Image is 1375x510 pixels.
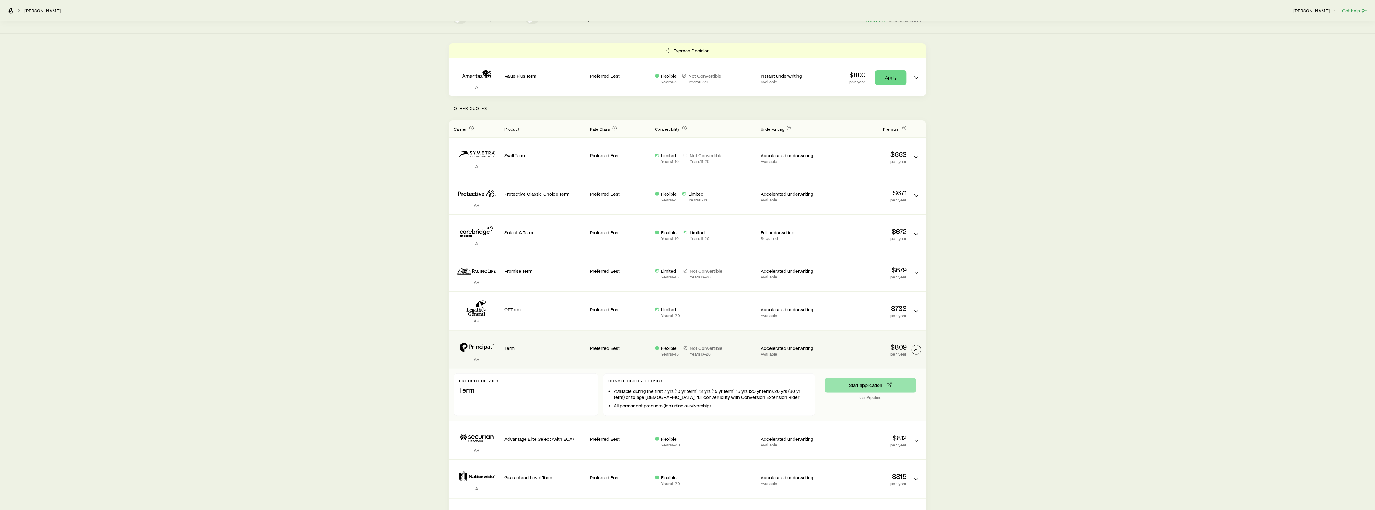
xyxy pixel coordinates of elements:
[761,474,821,480] p: Accelerated underwriting
[761,197,821,202] p: Available
[590,474,650,480] p: Preferred Best
[661,236,679,241] p: Years 1 - 10
[504,73,585,79] p: Value Plus Term
[674,48,710,54] p: Express Decision
[1293,7,1337,14] button: [PERSON_NAME]
[1294,8,1337,14] p: [PERSON_NAME]
[690,275,722,279] p: Years 16 - 20
[590,191,650,197] p: Preferred Best
[661,73,678,79] p: Flexible
[454,84,500,90] p: A
[504,306,585,313] p: OPTerm
[849,70,865,79] p: $800
[761,443,821,447] p: Available
[454,486,500,492] p: A
[590,436,650,442] p: Preferred Best
[454,318,500,324] p: A+
[504,268,585,274] p: Promise Term
[761,481,821,486] p: Available
[661,268,679,274] p: Limited
[454,447,500,453] p: A+
[449,96,926,120] p: Other Quotes
[826,150,907,158] p: $663
[504,436,585,442] p: Advantage Elite Select (with ECA)
[690,345,722,351] p: Not Convertible
[761,345,821,351] p: Accelerated underwriting
[661,229,679,235] p: Flexible
[761,79,821,84] p: Available
[826,236,907,241] p: per year
[826,313,907,318] p: per year
[459,378,593,383] p: Product details
[849,79,865,84] p: per year
[590,73,650,79] p: Preferred Best
[504,345,585,351] p: Term
[761,436,821,442] p: Accelerated underwriting
[1342,7,1368,14] button: Get help
[459,386,593,394] p: Term
[826,472,907,480] p: $815
[661,79,678,84] p: Years 1 - 5
[761,159,821,164] p: Available
[449,43,926,96] div: Term quotes
[826,197,907,202] p: per year
[661,474,680,480] p: Flexible
[826,159,907,164] p: per year
[661,352,679,356] p: Years 1 - 15
[826,275,907,279] p: per year
[454,241,500,247] p: A
[590,345,650,351] p: Preferred Best
[826,304,907,313] p: $733
[590,229,650,235] p: Preferred Best
[826,227,907,235] p: $672
[825,395,916,400] p: via iPipeline
[761,275,821,279] p: Available
[661,152,679,158] p: Limited
[661,345,679,351] p: Flexible
[761,152,821,158] p: Accelerated underwriting
[454,202,500,208] p: A+
[661,436,680,442] p: Flexible
[761,126,784,132] span: Underwriting
[590,306,650,313] p: Preferred Best
[504,152,585,158] p: SwiftTerm
[454,279,500,285] p: A+
[826,188,907,197] p: $671
[614,388,810,400] li: Available during the first 7 yrs (10 yr term), 12 yrs (15 yr term), 15 yrs (20 yr term), 20 yrs (...
[614,403,810,409] li: All permanent products (including survivorship)
[661,197,678,202] p: Years 1 - 5
[826,434,907,442] p: $812
[454,126,467,132] span: Carrier
[590,126,610,132] span: Rate Class
[504,191,585,197] p: Protective Classic Choice Term
[761,268,821,274] p: Accelerated underwriting
[688,191,707,197] p: Limited
[661,481,680,486] p: Years 1 - 20
[826,343,907,351] p: $809
[661,443,680,447] p: Years 1 - 20
[655,126,680,132] span: Convertibility
[690,229,710,235] p: Limited
[688,197,707,202] p: Years 6 - 18
[504,126,519,132] span: Product
[826,266,907,274] p: $679
[661,191,678,197] p: Flexible
[883,126,900,132] span: Premium
[454,356,500,362] p: A+
[690,159,722,164] p: Years 11 - 20
[661,159,679,164] p: Years 1 - 10
[454,163,500,169] p: A
[761,73,821,79] p: Instant underwriting
[688,73,721,79] p: Not Convertible
[661,275,679,279] p: Years 1 - 15
[761,236,821,241] p: Required
[504,474,585,480] p: Guaranteed Level Term
[761,229,821,235] p: Full underwriting
[826,443,907,447] p: per year
[690,152,722,158] p: Not Convertible
[661,306,680,313] p: Limited
[761,306,821,313] p: Accelerated underwriting
[504,229,585,235] p: Select A Term
[608,378,810,383] p: Convertibility Details
[761,352,821,356] p: Available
